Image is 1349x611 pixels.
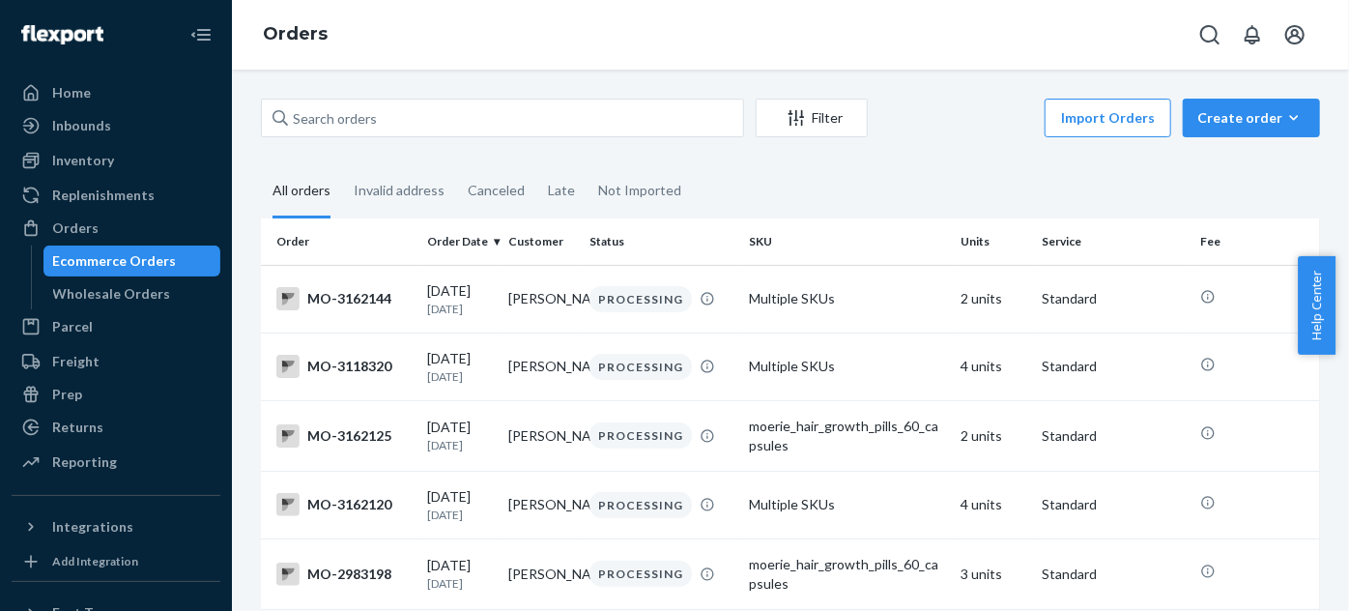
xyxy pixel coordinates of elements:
[12,447,220,478] a: Reporting
[52,352,100,371] div: Freight
[598,165,681,216] div: Not Imported
[1197,108,1306,128] div: Create order
[273,165,330,218] div: All orders
[52,151,114,170] div: Inventory
[427,349,493,385] div: [DATE]
[12,180,220,211] a: Replenishments
[589,422,692,449] div: PROCESSING
[589,492,692,518] div: PROCESSING
[52,553,138,569] div: Add Integration
[427,556,493,592] div: [DATE]
[501,538,582,609] td: [PERSON_NAME]
[1045,99,1171,137] button: Import Orders
[43,278,221,309] a: Wholesale Orders
[501,471,582,538] td: [PERSON_NAME]
[1298,256,1335,355] button: Help Center
[261,99,744,137] input: Search orders
[589,286,692,312] div: PROCESSING
[12,311,220,342] a: Parcel
[582,218,740,265] th: Status
[52,218,99,238] div: Orders
[419,218,501,265] th: Order Date
[741,265,953,333] td: Multiple SKUs
[1042,426,1185,446] p: Standard
[427,575,493,592] p: [DATE]
[12,213,220,244] a: Orders
[741,333,953,400] td: Multiple SKUs
[427,418,493,453] div: [DATE]
[1034,218,1192,265] th: Service
[548,165,575,216] div: Late
[427,437,493,453] p: [DATE]
[953,218,1034,265] th: Units
[12,110,220,141] a: Inbounds
[741,218,953,265] th: SKU
[12,346,220,377] a: Freight
[52,186,155,205] div: Replenishments
[1042,289,1185,308] p: Standard
[276,287,412,310] div: MO-3162144
[501,265,582,333] td: [PERSON_NAME]
[749,555,945,594] div: moerie_hair_growth_pills_60_capsules
[276,424,412,448] div: MO-3162125
[501,333,582,400] td: [PERSON_NAME]
[1042,357,1185,376] p: Standard
[749,417,945,455] div: moerie_hair_growth_pills_60_capsules
[427,487,493,523] div: [DATE]
[756,99,868,137] button: Filter
[52,317,93,336] div: Parcel
[276,493,412,516] div: MO-3162120
[276,563,412,586] div: MO-2983198
[1233,15,1272,54] button: Open notifications
[741,471,953,538] td: Multiple SKUs
[52,83,91,102] div: Home
[12,412,220,443] a: Returns
[263,23,328,44] a: Orders
[501,400,582,471] td: [PERSON_NAME]
[247,7,343,63] ol: breadcrumbs
[12,379,220,410] a: Prep
[12,550,220,573] a: Add Integration
[1276,15,1314,54] button: Open account menu
[589,354,692,380] div: PROCESSING
[953,400,1034,471] td: 2 units
[427,301,493,317] p: [DATE]
[43,246,221,276] a: Ecommerce Orders
[427,507,493,523] p: [DATE]
[1183,99,1320,137] button: Create order
[354,165,445,216] div: Invalid address
[52,517,133,537] div: Integrations
[953,333,1034,400] td: 4 units
[427,368,493,385] p: [DATE]
[427,281,493,317] div: [DATE]
[21,25,103,44] img: Flexport logo
[1191,15,1229,54] button: Open Search Box
[953,471,1034,538] td: 4 units
[1042,565,1185,584] p: Standard
[53,251,177,271] div: Ecommerce Orders
[53,284,171,304] div: Wholesale Orders
[1042,495,1185,514] p: Standard
[261,218,419,265] th: Order
[52,116,111,135] div: Inbounds
[52,452,117,472] div: Reporting
[953,265,1034,333] td: 2 units
[12,511,220,542] button: Integrations
[468,165,525,216] div: Canceled
[1192,218,1320,265] th: Fee
[508,233,574,249] div: Customer
[589,561,692,587] div: PROCESSING
[12,145,220,176] a: Inventory
[757,108,867,128] div: Filter
[52,385,82,404] div: Prep
[52,418,103,437] div: Returns
[276,355,412,378] div: MO-3118320
[182,15,220,54] button: Close Navigation
[12,77,220,108] a: Home
[953,538,1034,609] td: 3 units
